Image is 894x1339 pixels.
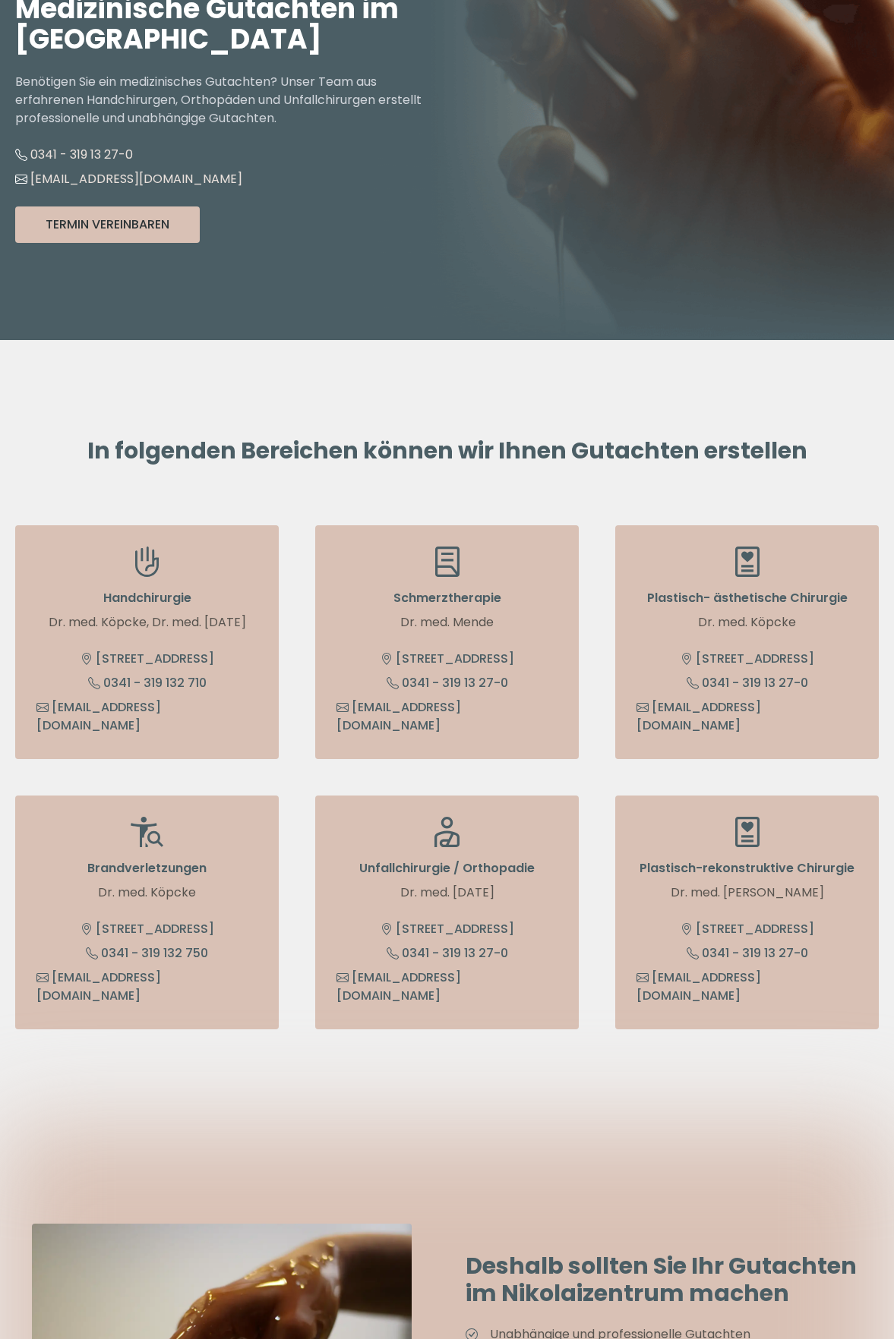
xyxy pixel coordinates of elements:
[687,674,808,692] a: 0341 - 319 13 27-0
[86,944,208,963] a: 0341 - 319 132 750
[336,859,558,877] p: Unfallchirurgie / Orthopadie
[336,589,558,607] p: Schmerztherapie
[15,206,200,243] button: Termin Vereinbaren
[381,920,514,938] a: [STREET_ADDRESS]
[36,859,257,877] p: Brandverletzungen
[336,613,558,632] p: Dr. med. Mende
[36,884,257,902] p: Dr. med. Köpcke
[15,73,447,128] p: Benötigen Sie ein medizinisches Gutachten? Unser Team aus erfahrenen Handchirurgen, Orthopäden un...
[637,589,858,607] p: Plastisch- ästhetische Chirurgie
[336,698,558,735] a: [EMAIL_ADDRESS][DOMAIN_NAME]
[81,650,214,668] a: [STREET_ADDRESS]
[637,969,858,1005] a: [EMAIL_ADDRESS][DOMAIN_NAME]
[15,146,133,163] a: 0341 - 319 13 27-0
[36,969,257,1005] a: [EMAIL_ADDRESS][DOMAIN_NAME]
[681,920,814,938] a: [STREET_ADDRESS]
[387,944,508,963] a: 0341 - 319 13 27-0
[336,884,558,902] p: Dr. med. [DATE]
[103,589,191,606] strong: Handchirurgie
[681,650,814,668] a: [STREET_ADDRESS]
[637,613,858,632] p: Dr. med. Köpcke
[381,650,514,668] a: [STREET_ADDRESS]
[687,944,808,963] a: 0341 - 319 13 27-0
[387,674,508,692] a: 0341 - 319 13 27-0
[81,920,214,938] a: [STREET_ADDRESS]
[36,613,257,632] p: Dr. med. Köpcke, Dr. med. [DATE]
[637,698,858,735] a: [EMAIL_ADDRESS][DOMAIN_NAME]
[336,969,558,1005] a: [EMAIL_ADDRESS][DOMAIN_NAME]
[36,698,257,735] a: [EMAIL_ADDRESS][DOMAIN_NAME]
[15,170,242,187] a: [EMAIL_ADDRESS][DOMAIN_NAME]
[15,437,879,465] h2: In folgenden Bereichen können wir Ihnen Gutachten erstellen
[466,1252,880,1307] h2: Deshalb sollten Sie Ihr Gutachten im Nikolaizentrum machen
[637,884,858,902] p: Dr. med. [PERSON_NAME]
[88,674,207,692] a: 0341 - 319 132 710
[637,859,858,877] p: Plastisch-rekonstruktive Chirurgie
